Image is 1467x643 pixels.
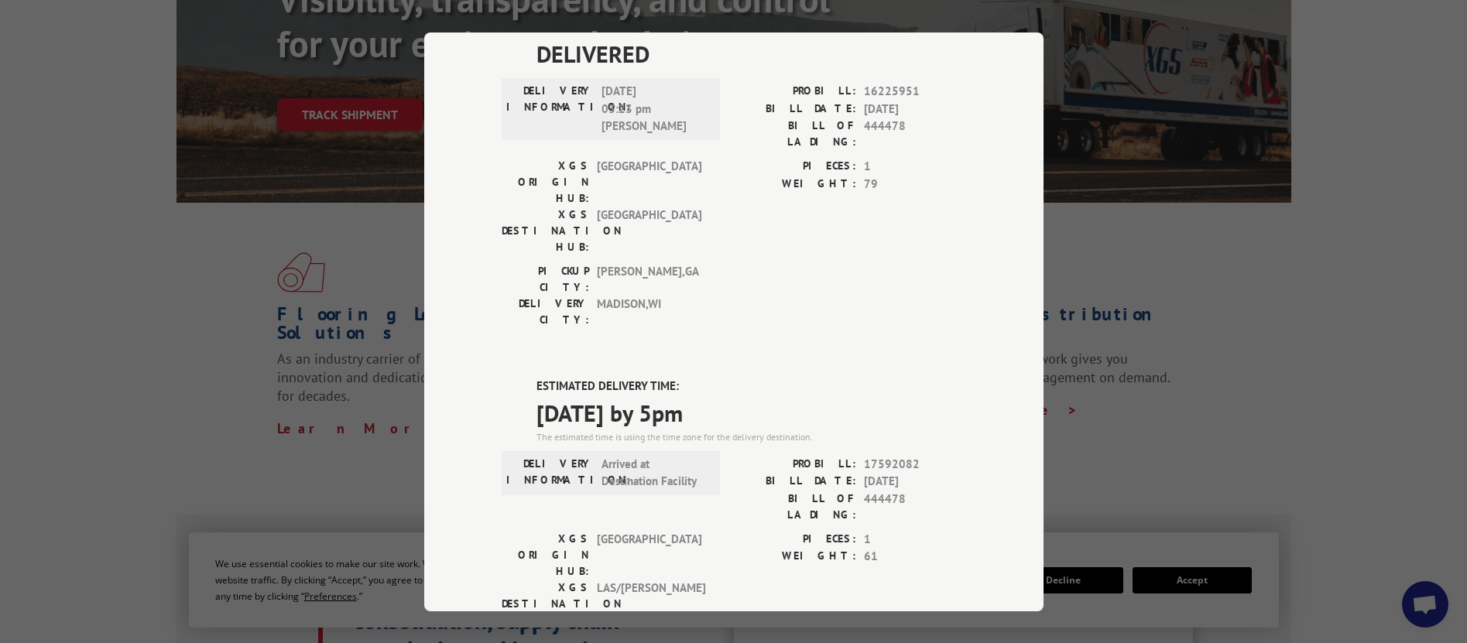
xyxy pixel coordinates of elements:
span: [DATE] [864,100,966,118]
label: BILL DATE: [734,100,856,118]
label: BILL OF LADING: [734,490,856,522]
label: DELIVERY CITY: [502,296,589,328]
span: Arrived at Destination Facility [602,455,706,490]
span: 79 [864,175,966,193]
span: 61 [864,548,966,566]
div: The estimated time is using the time zone for the delivery destination. [536,429,966,443]
label: WEIGHT: [734,548,856,566]
label: PIECES: [734,158,856,176]
label: ESTIMATED DELIVERY TIME: [536,378,966,395]
label: XGS ORIGIN HUB: [502,530,589,579]
span: 444478 [864,490,966,522]
span: [DATE] [864,473,966,491]
label: PIECES: [734,530,856,548]
span: 1 [864,158,966,176]
span: [DATE] 03:23 pm [PERSON_NAME] [602,83,706,135]
span: 16225951 [864,83,966,101]
label: BILL DATE: [734,473,856,491]
span: [GEOGRAPHIC_DATA] [597,207,701,255]
span: 1 [864,530,966,548]
span: DELIVERED [536,36,966,71]
label: BILL OF LADING: [734,118,856,150]
span: MADISON , WI [597,296,701,328]
span: 444478 [864,118,966,150]
label: DELIVERY INFORMATION: [506,455,594,490]
span: [GEOGRAPHIC_DATA] [597,530,701,579]
span: [PERSON_NAME] , GA [597,263,701,296]
span: [DATE] by 5pm [536,395,966,429]
label: XGS DESTINATION HUB: [502,207,589,255]
label: DELIVERY INFORMATION: [506,83,594,135]
span: 17592082 [864,455,966,473]
label: PICKUP CITY: [502,263,589,296]
label: PROBILL: [734,83,856,101]
label: WEIGHT: [734,175,856,193]
span: LAS/[PERSON_NAME] [597,579,701,628]
label: PROBILL: [734,455,856,473]
label: XGS ORIGIN HUB: [502,158,589,207]
label: XGS DESTINATION HUB: [502,579,589,628]
span: [GEOGRAPHIC_DATA] [597,158,701,207]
